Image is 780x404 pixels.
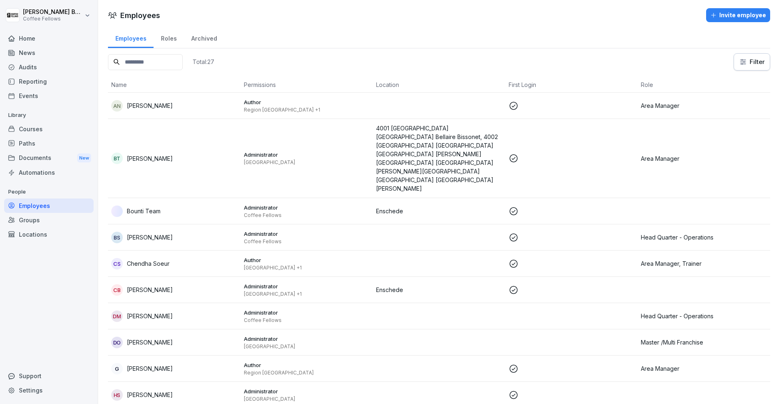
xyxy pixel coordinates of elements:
div: Invite employee [710,11,766,20]
p: Coffee Fellows [244,317,370,324]
p: [PERSON_NAME] [127,285,173,294]
div: Filter [739,58,765,66]
p: Coffee Fellows [244,238,370,245]
p: Administrator [244,204,370,211]
p: Administrator [244,230,370,237]
a: Courses [4,122,94,136]
p: [PERSON_NAME] Boele [23,9,83,16]
p: Area Manager [641,364,767,373]
p: Head Quarter - Operations [641,233,767,242]
p: [PERSON_NAME] [127,154,173,163]
a: Events [4,89,94,103]
p: [GEOGRAPHIC_DATA] +1 [244,265,370,271]
div: CS [111,258,123,269]
p: Author [244,361,370,369]
p: Head Quarter - Operations [641,312,767,320]
a: Settings [4,383,94,397]
p: [GEOGRAPHIC_DATA] [244,159,370,166]
p: [PERSON_NAME] [127,101,173,110]
a: News [4,46,94,60]
a: Reporting [4,74,94,89]
div: BS [111,232,123,243]
p: [GEOGRAPHIC_DATA] [244,343,370,350]
a: Employees [108,27,154,48]
a: DocumentsNew [4,151,94,166]
div: G [111,363,123,374]
a: Paths [4,136,94,151]
p: [GEOGRAPHIC_DATA] [244,396,370,402]
a: Automations [4,165,94,180]
div: AN [111,100,123,112]
h1: Employees [120,10,160,21]
a: Roles [154,27,184,48]
th: Permissions [241,77,373,93]
th: Role [638,77,770,93]
p: Administrator [244,309,370,316]
p: [PERSON_NAME] [127,312,173,320]
div: DO [111,337,123,348]
a: Home [4,31,94,46]
p: Area Manager, Trainer [641,259,767,268]
p: Region [GEOGRAPHIC_DATA] +1 [244,107,370,113]
div: BT [111,153,123,164]
div: Documents [4,151,94,166]
p: Area Manager [641,154,767,163]
p: [PERSON_NAME] [127,233,173,242]
p: Coffee Fellows [244,212,370,219]
p: Region [GEOGRAPHIC_DATA] [244,370,370,376]
p: Total: 27 [193,58,214,66]
p: Author [244,256,370,264]
div: Support [4,369,94,383]
div: DM [111,310,123,322]
p: Author [244,98,370,106]
p: [PERSON_NAME] [127,338,173,347]
p: Bounti Team [127,207,161,215]
a: Groups [4,213,94,227]
p: Administrator [244,388,370,395]
p: Coffee Fellows [23,16,83,22]
p: Administrator [244,283,370,290]
a: Archived [184,27,224,48]
a: Audits [4,60,94,74]
a: Employees [4,199,94,213]
p: [GEOGRAPHIC_DATA] +1 [244,291,370,297]
p: People [4,185,94,199]
th: Location [373,77,505,93]
p: Enschede [376,285,502,294]
p: 4001 [GEOGRAPHIC_DATA] [GEOGRAPHIC_DATA] Bellaire Bissonet, 4002 [GEOGRAPHIC_DATA] [GEOGRAPHIC_DA... [376,124,502,193]
button: Invite employee [706,8,770,22]
div: HS [111,389,123,401]
p: Library [4,109,94,122]
p: Administrator [244,335,370,342]
th: Name [108,77,241,93]
div: New [77,153,91,163]
p: [PERSON_NAME] [127,390,173,399]
th: First Login [505,77,638,93]
p: Area Manager [641,101,767,110]
a: Locations [4,227,94,242]
p: Master /Multi Franchise [641,338,767,347]
p: [PERSON_NAME] [127,364,173,373]
p: Enschede [376,207,502,215]
p: Administrator [244,151,370,158]
p: Chendha Soeur [127,259,170,268]
button: Filter [734,54,770,70]
div: CB [111,284,123,296]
